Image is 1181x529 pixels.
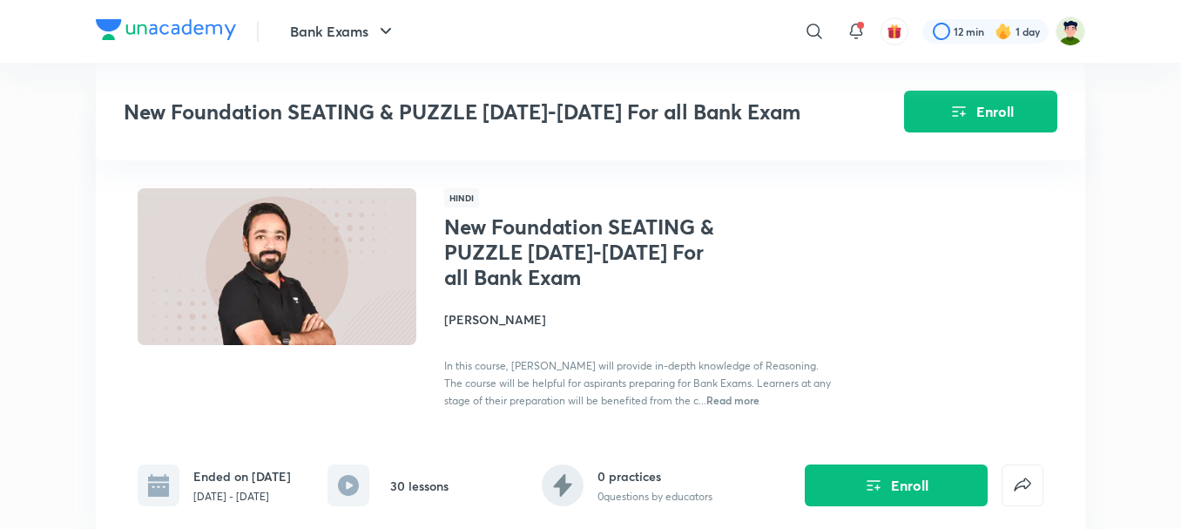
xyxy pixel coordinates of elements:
[881,17,908,45] button: avatar
[887,24,902,39] img: avatar
[96,19,236,44] a: Company Logo
[444,310,834,329] h4: [PERSON_NAME]
[280,14,407,49] button: Bank Exams
[1056,17,1085,46] img: Rahul B
[444,359,831,407] span: In this course, [PERSON_NAME] will provide in-depth knowledge of Reasoning. The course will be he...
[597,489,712,505] p: 0 questions by educators
[444,188,479,207] span: Hindi
[805,465,988,506] button: Enroll
[904,91,1057,132] button: Enroll
[193,467,291,485] h6: Ended on [DATE]
[444,214,729,289] h1: New Foundation SEATING & PUZZLE [DATE]-[DATE] For all Bank Exam
[124,99,806,125] h3: New Foundation SEATING & PUZZLE [DATE]-[DATE] For all Bank Exam
[995,23,1012,40] img: streak
[1002,465,1043,506] button: false
[135,187,419,347] img: Thumbnail
[706,393,759,407] span: Read more
[597,467,712,485] h6: 0 practices
[96,19,236,40] img: Company Logo
[193,489,291,505] p: [DATE] - [DATE]
[390,477,449,495] h6: 30 lessons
